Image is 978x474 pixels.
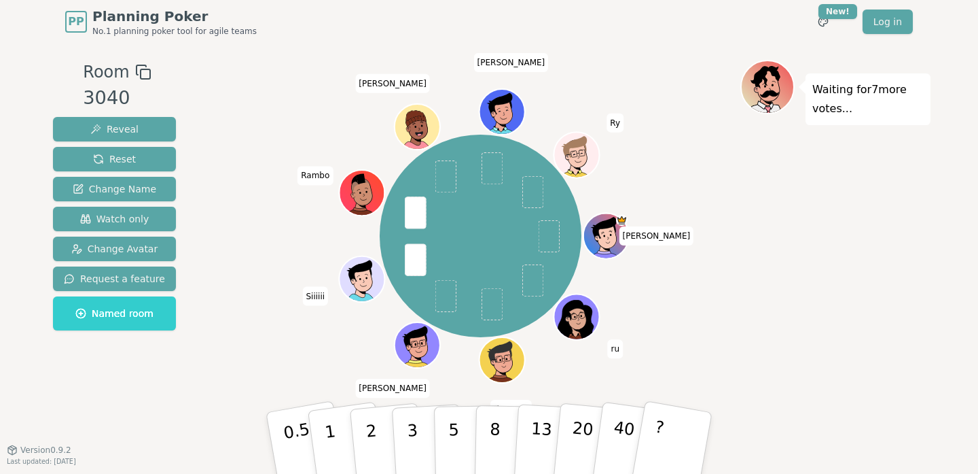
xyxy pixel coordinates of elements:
span: Version 0.9.2 [20,445,71,456]
span: Click to change your name [490,400,531,419]
span: Click to change your name [355,74,430,93]
span: Click to change your name [302,287,328,306]
span: Click to change your name [297,167,333,186]
span: Click to change your name [607,339,623,358]
p: Waiting for 7 more votes... [812,80,924,118]
span: Click to change your name [606,114,623,133]
span: Reveal [90,122,139,136]
span: No.1 planning poker tool for agile teams [92,26,257,37]
button: Change Avatar [53,237,176,261]
span: PP [68,14,84,30]
span: Change Avatar [71,242,158,256]
button: Reset [53,147,176,171]
button: Named room [53,297,176,331]
button: Reveal [53,117,176,141]
span: Click to change your name [355,379,430,398]
span: Change Name [73,182,156,196]
span: Planning Poker [92,7,257,26]
button: Watch only [53,207,176,231]
span: Room [83,60,129,84]
button: Request a feature [53,267,176,291]
a: PPPlanning PokerNo.1 planning poker tool for agile teams [65,7,257,37]
span: Named room [75,307,153,320]
span: Click to change your name [474,53,549,72]
button: New! [811,10,835,34]
a: Log in [863,10,913,34]
span: Last updated: [DATE] [7,458,76,465]
span: Watch only [80,212,149,226]
span: Request a feature [64,272,165,286]
div: New! [818,4,857,19]
button: Change Name [53,177,176,201]
button: Click to change your avatar [481,339,524,382]
span: Reset [93,152,136,166]
span: Matthew J is the host [617,215,628,226]
span: Click to change your name [619,226,693,246]
div: 3040 [83,84,151,112]
button: Version0.9.2 [7,445,71,456]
